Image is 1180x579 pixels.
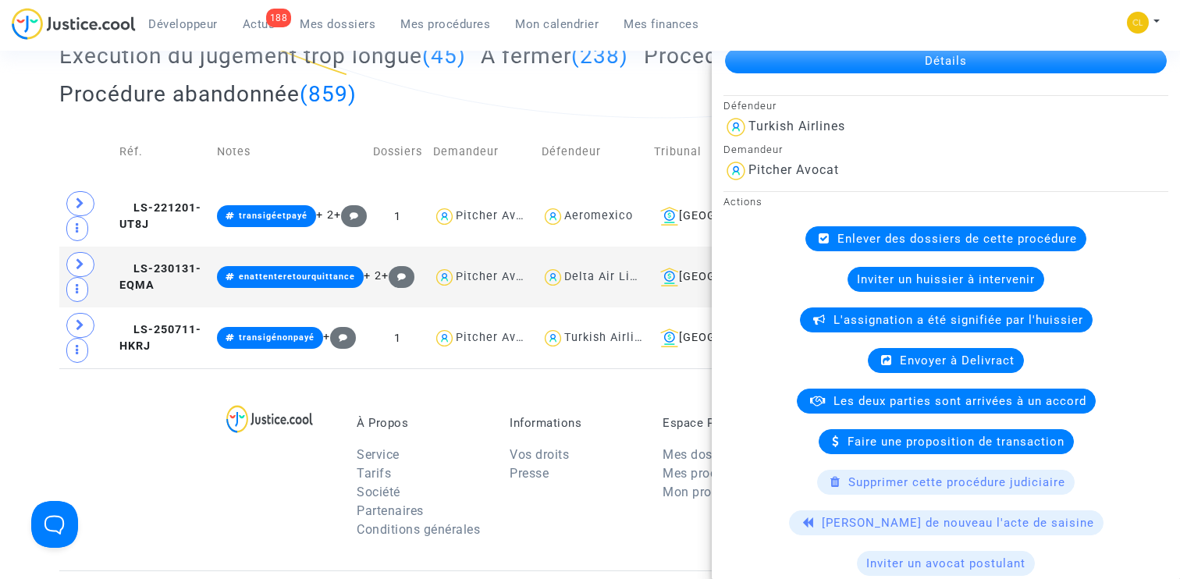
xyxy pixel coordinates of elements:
a: Service [357,447,400,462]
span: Envoyer à Delivract [900,353,1015,368]
span: Mon calendrier [515,17,599,31]
span: [PERSON_NAME] de nouveau l'acte de saisine [822,516,1094,530]
div: Turkish Airlines [564,331,655,344]
span: + [382,269,415,282]
div: Pitcher Avocat [456,209,542,222]
span: (238) [571,43,628,69]
h2: Exécution du jugement trop longue [59,42,466,69]
div: [GEOGRAPHIC_DATA] [654,207,790,226]
img: icon-user.svg [723,115,748,140]
div: Pitcher Avocat [456,331,542,344]
img: icon-user.svg [542,266,564,289]
small: Demandeur [723,144,783,155]
td: 1 [368,247,428,307]
small: Actions [723,196,762,208]
a: Mes procédures [663,466,755,481]
img: icon-user.svg [723,158,748,183]
a: Mes finances [611,12,711,36]
p: Informations [510,416,639,430]
div: Turkish Airlines [748,119,845,133]
div: Delta Air Lines [564,270,650,283]
td: 1 [368,186,428,247]
p: Espace Personnel [663,416,792,430]
img: logo-lg.svg [226,405,313,433]
a: Vos droits [510,447,569,462]
td: Dossiers [368,119,428,186]
span: + [334,208,368,222]
a: Mon profil [663,485,723,499]
div: Pitcher Avocat [456,270,542,283]
span: Actus [243,17,275,31]
td: Demandeur [428,119,536,186]
span: transigéetpayé [239,211,307,221]
a: Conditions générales [357,522,480,537]
span: + 2 [316,208,334,222]
h2: À fermer [481,42,628,69]
span: transigénonpayé [239,332,315,343]
a: Développeur [136,12,230,36]
span: Enlever des dossiers de cette procédure [837,232,1077,246]
span: Mes procédures [400,17,490,31]
div: [GEOGRAPHIC_DATA] [654,329,790,347]
td: Réf. [114,119,211,186]
span: Supprimer cette procédure judiciaire [848,475,1065,489]
a: Mes procédures [388,12,503,36]
span: LS-250711-HKRJ [119,323,201,353]
span: Faire une proposition de transaction [848,435,1064,449]
div: Pitcher Avocat [748,162,839,177]
a: Détails [725,48,1167,73]
img: icon-user.svg [433,327,456,350]
small: Défendeur [723,100,777,112]
span: (45) [422,43,466,69]
span: Développeur [148,17,218,31]
span: Les deux parties sont arrivées à un accord [833,394,1086,408]
a: 188Actus [230,12,288,36]
span: Inviter un huissier à intervenir [857,272,1035,286]
img: f0b917ab549025eb3af43f3c4438ad5d [1127,12,1149,34]
img: jc-logo.svg [12,8,136,40]
img: icon-user.svg [542,205,564,228]
a: Mon calendrier [503,12,611,36]
span: + 2 [364,269,382,282]
span: (859) [300,81,357,107]
span: enattenteretourquittance [239,272,355,282]
h2: Procédure abandonnée [59,80,357,108]
td: Tribunal [649,119,795,186]
span: Mes finances [624,17,698,31]
p: À Propos [357,416,486,430]
img: icon-user.svg [433,205,456,228]
img: icon-user.svg [542,327,564,350]
h2: Procédure fermée [644,42,901,69]
span: LS-221201-UT8J [119,201,201,232]
span: L'assignation a été signifiée par l'huissier [833,313,1083,327]
img: icon-user.svg [433,266,456,289]
td: 1 [368,307,428,368]
span: Mes dossiers [300,17,375,31]
a: Partenaires [357,503,424,518]
a: Société [357,485,400,499]
a: Tarifs [357,466,391,481]
span: + [323,330,357,343]
td: Défendeur [536,119,649,186]
span: LS-230131-EQMA [119,262,201,293]
a: Mes dossiers [287,12,388,36]
a: Mes dossiers [663,447,740,462]
img: icon-banque.svg [660,207,679,226]
img: icon-banque.svg [660,329,679,347]
img: icon-banque.svg [660,268,679,286]
div: Aeromexico [564,209,633,222]
td: Notes [211,119,368,186]
span: Inviter un avocat postulant [866,556,1025,570]
a: Presse [510,466,549,481]
div: [GEOGRAPHIC_DATA] [654,268,790,286]
iframe: Help Scout Beacon - Open [31,501,78,548]
div: 188 [266,9,292,27]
